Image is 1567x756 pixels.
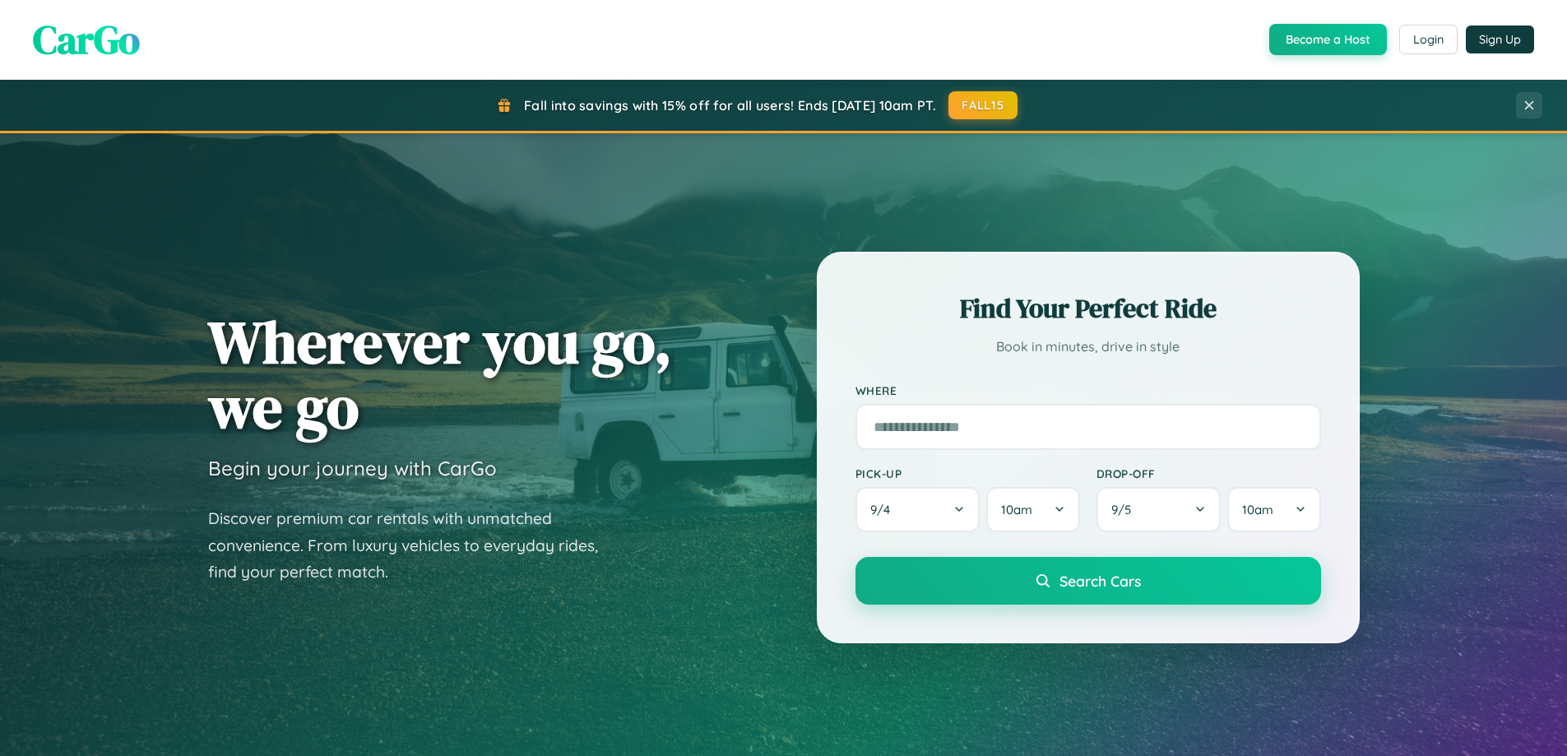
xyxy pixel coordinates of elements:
[855,557,1321,605] button: Search Cars
[855,290,1321,327] h2: Find Your Perfect Ride
[855,466,1080,480] label: Pick-up
[1227,487,1320,532] button: 10am
[1242,502,1273,517] span: 10am
[33,12,140,67] span: CarGo
[1096,487,1222,532] button: 9/5
[208,309,672,439] h1: Wherever you go, we go
[208,505,619,586] p: Discover premium car rentals with unmatched convenience. From luxury vehicles to everyday rides, ...
[948,91,1018,119] button: FALL15
[1466,26,1534,53] button: Sign Up
[855,335,1321,359] p: Book in minutes, drive in style
[870,502,898,517] span: 9 / 4
[1001,502,1032,517] span: 10am
[1059,572,1141,590] span: Search Cars
[524,97,936,114] span: Fall into savings with 15% off for all users! Ends [DATE] 10am PT.
[986,487,1079,532] button: 10am
[855,487,981,532] button: 9/4
[1111,502,1139,517] span: 9 / 5
[1269,24,1387,55] button: Become a Host
[1096,466,1321,480] label: Drop-off
[1399,25,1458,54] button: Login
[855,383,1321,397] label: Where
[208,456,497,480] h3: Begin your journey with CarGo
